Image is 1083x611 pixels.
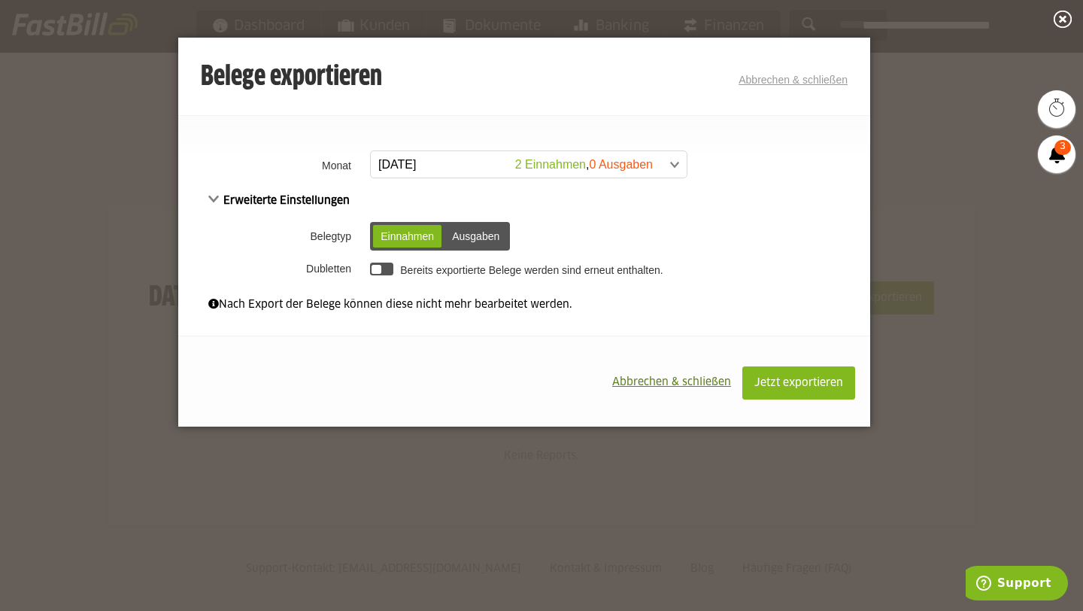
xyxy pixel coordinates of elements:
th: Monat [178,146,366,184]
a: Abbrechen & schließen [739,74,848,86]
th: Belegtyp [178,217,366,256]
a: 3 [1038,135,1075,173]
h3: Belege exportieren [201,62,382,93]
div: Ausgaben [444,225,507,248]
span: Jetzt exportieren [754,378,843,388]
button: Jetzt exportieren [742,366,855,400]
div: Einnahmen [373,225,441,248]
label: Bereits exportierte Belege werden sind erneut enthalten. [400,264,663,276]
iframe: Öffnet ein Widget, in dem Sie weitere Informationen finden [966,566,1068,603]
span: 3 [1054,140,1071,155]
th: Dubletten [178,256,366,281]
span: Erweiterte Einstellungen [208,196,350,206]
div: Nach Export der Belege können diese nicht mehr bearbeitet werden. [208,296,840,313]
button: Abbrechen & schließen [601,366,742,398]
span: Abbrechen & schließen [612,377,731,388]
